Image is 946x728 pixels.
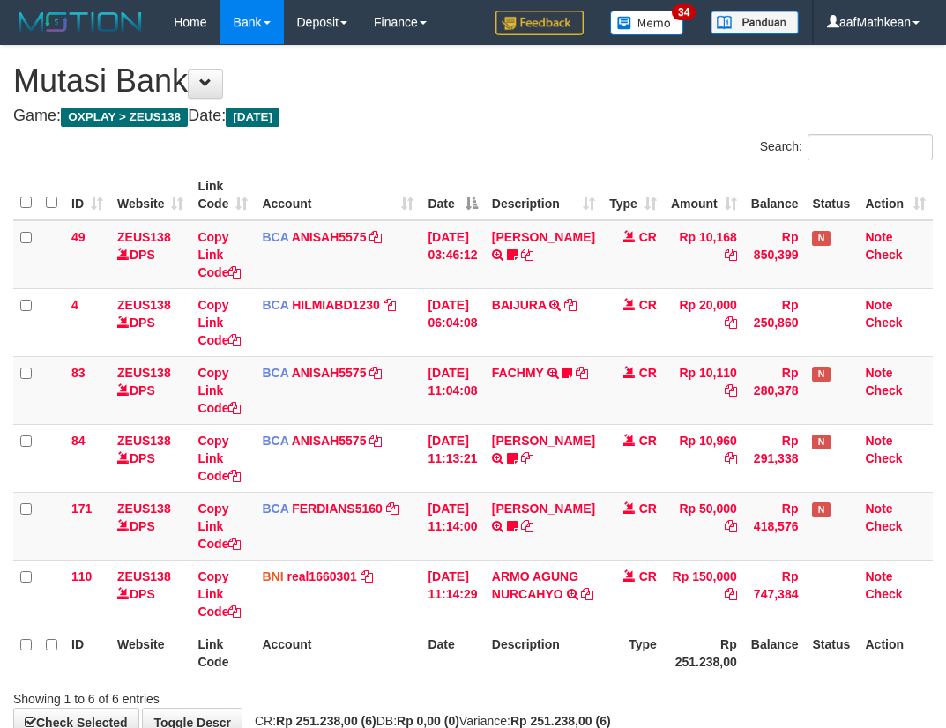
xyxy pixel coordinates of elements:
[760,134,933,160] label: Search:
[13,108,933,125] h4: Game: Date:
[744,356,806,424] td: Rp 280,378
[744,424,806,492] td: Rp 291,338
[510,714,611,728] strong: Rp 251.238,00 (6)
[292,434,367,448] a: ANISAH5575
[397,714,459,728] strong: Rp 0,00 (0)
[197,298,241,347] a: Copy Link Code
[13,63,933,99] h1: Mutasi Bank
[369,366,382,380] a: Copy ANISAH5575 to clipboard
[492,501,595,516] a: [PERSON_NAME]
[246,714,611,728] span: CR: DB: Variance:
[292,501,383,516] a: FERDIANS5160
[866,569,893,583] a: Note
[110,628,190,678] th: Website
[13,9,147,35] img: MOTION_logo.png
[421,560,484,628] td: [DATE] 11:14:29
[610,11,684,35] img: Button%20Memo.svg
[639,366,657,380] span: CR
[866,519,903,533] a: Check
[664,356,744,424] td: Rp 10,110
[262,434,288,448] span: BCA
[639,569,657,583] span: CR
[292,298,380,312] a: HILMIABD1230
[744,170,806,220] th: Balance
[421,492,484,560] td: [DATE] 11:14:00
[190,170,255,220] th: Link Code: activate to sort column ascending
[255,628,421,678] th: Account
[812,367,830,382] span: Has Note
[664,492,744,560] td: Rp 50,000
[576,366,588,380] a: Copy FACHMY to clipboard
[812,435,830,449] span: Has Note
[492,569,578,601] a: ARMO AGUNG NURCAHYO
[492,230,595,244] a: [PERSON_NAME]
[495,11,584,35] img: Feedback.jpg
[262,366,288,380] span: BCA
[110,356,190,424] td: DPS
[805,628,858,678] th: Status
[110,220,190,289] td: DPS
[71,569,92,583] span: 110
[361,569,373,583] a: Copy real1660301 to clipboard
[485,628,602,678] th: Description
[866,451,903,465] a: Check
[812,231,830,246] span: Has Note
[744,628,806,678] th: Balance
[744,492,806,560] td: Rp 418,576
[859,628,934,678] th: Action
[117,298,171,312] a: ZEUS138
[369,230,382,244] a: Copy ANISAH5575 to clipboard
[866,383,903,397] a: Check
[117,569,171,583] a: ZEUS138
[812,502,830,517] span: Has Note
[602,628,664,678] th: Type
[262,569,283,583] span: BNI
[262,501,288,516] span: BCA
[725,519,737,533] a: Copy Rp 50,000 to clipboard
[287,569,356,583] a: real1660301
[564,298,577,312] a: Copy BAIJURA to clipboard
[64,170,110,220] th: ID: activate to sort column ascending
[190,628,255,678] th: Link Code
[602,170,664,220] th: Type: activate to sort column ascending
[110,170,190,220] th: Website: activate to sort column ascending
[866,248,903,262] a: Check
[725,451,737,465] a: Copy Rp 10,960 to clipboard
[71,501,92,516] span: 171
[276,714,376,728] strong: Rp 251.238,00 (6)
[110,288,190,356] td: DPS
[421,628,484,678] th: Date
[866,316,903,330] a: Check
[71,230,86,244] span: 49
[421,424,484,492] td: [DATE] 11:13:21
[639,434,657,448] span: CR
[808,134,933,160] input: Search:
[110,492,190,560] td: DPS
[639,501,657,516] span: CR
[664,424,744,492] td: Rp 10,960
[421,170,484,220] th: Date: activate to sort column descending
[672,4,696,20] span: 34
[639,298,657,312] span: CR
[866,230,893,244] a: Note
[664,170,744,220] th: Amount: activate to sort column ascending
[664,288,744,356] td: Rp 20,000
[521,248,533,262] a: Copy INA PAUJANAH to clipboard
[485,170,602,220] th: Description: activate to sort column ascending
[71,298,78,312] span: 4
[492,366,544,380] a: FACHMY
[866,587,903,601] a: Check
[744,220,806,289] td: Rp 850,399
[664,628,744,678] th: Rp 251.238,00
[711,11,799,34] img: panduan.png
[197,230,241,279] a: Copy Link Code
[384,298,396,312] a: Copy HILMIABD1230 to clipboard
[725,316,737,330] a: Copy Rp 20,000 to clipboard
[197,366,241,415] a: Copy Link Code
[866,501,893,516] a: Note
[581,587,593,601] a: Copy ARMO AGUNG NURCAHYO to clipboard
[71,434,86,448] span: 84
[13,683,381,708] div: Showing 1 to 6 of 6 entries
[197,434,241,483] a: Copy Link Code
[386,501,399,516] a: Copy FERDIANS5160 to clipboard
